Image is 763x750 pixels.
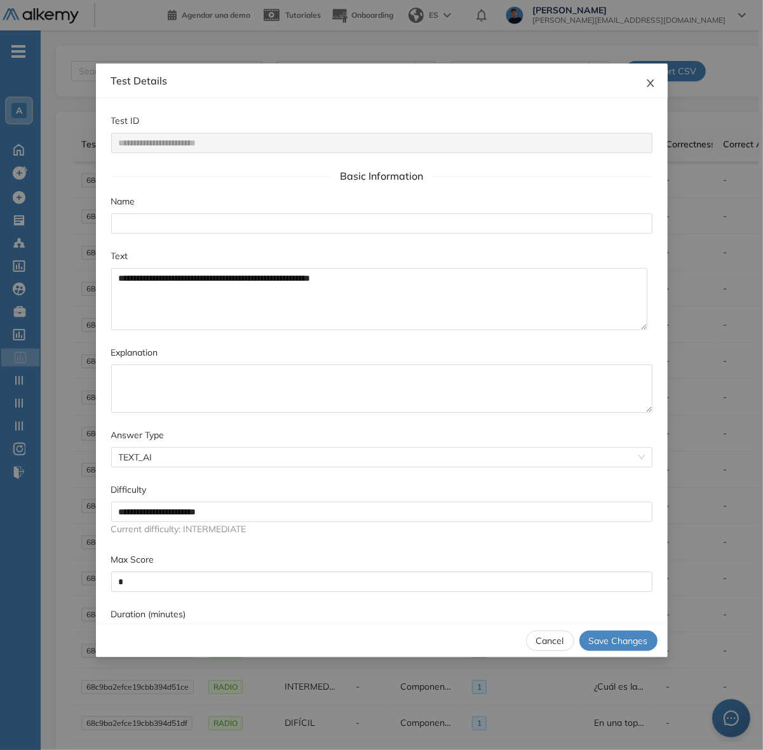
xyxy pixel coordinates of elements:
[633,64,668,98] button: Close
[111,74,652,88] div: Test Details
[112,572,652,591] input: Max Score
[111,483,147,497] label: Difficulty
[330,168,433,184] span: Basic Information
[536,634,564,648] span: Cancel
[111,365,652,413] textarea: Explanation
[111,502,652,522] input: Difficulty
[111,268,648,330] textarea: Text
[111,428,165,442] label: Answer Type
[111,345,158,359] label: Explanation
[526,631,574,651] button: Cancel
[111,213,652,234] input: Name
[111,249,128,263] label: Text
[119,448,645,467] span: TEXT_AI
[111,522,652,537] div: Current difficulty: INTERMEDIATE
[111,552,154,566] label: Max Score
[579,631,658,651] button: Save Changes
[111,607,186,621] label: Duration (minutes)
[589,634,648,648] span: Save Changes
[111,114,140,128] label: Test ID
[111,194,135,208] label: Name
[645,78,656,88] span: close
